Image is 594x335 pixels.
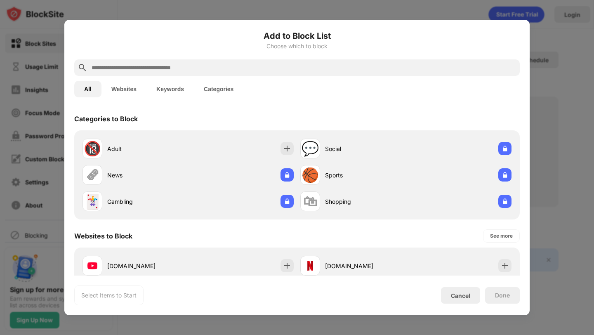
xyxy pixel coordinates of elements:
[87,261,97,271] img: favicons
[74,30,520,42] h6: Add to Block List
[302,167,319,184] div: 🏀
[146,81,194,97] button: Keywords
[325,197,406,206] div: Shopping
[101,81,146,97] button: Websites
[325,171,406,179] div: Sports
[81,291,137,300] div: Select Items to Start
[305,261,315,271] img: favicons
[84,140,101,157] div: 🔞
[74,43,520,50] div: Choose which to block
[495,292,510,299] div: Done
[78,63,87,73] img: search.svg
[303,193,317,210] div: 🛍
[107,171,188,179] div: News
[451,292,470,299] div: Cancel
[74,232,132,240] div: Websites to Block
[194,81,243,97] button: Categories
[107,144,188,153] div: Adult
[84,193,101,210] div: 🃏
[107,197,188,206] div: Gambling
[490,232,513,240] div: See more
[74,115,138,123] div: Categories to Block
[325,262,406,270] div: [DOMAIN_NAME]
[85,167,99,184] div: 🗞
[325,144,406,153] div: Social
[302,140,319,157] div: 💬
[107,262,188,270] div: [DOMAIN_NAME]
[74,81,101,97] button: All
